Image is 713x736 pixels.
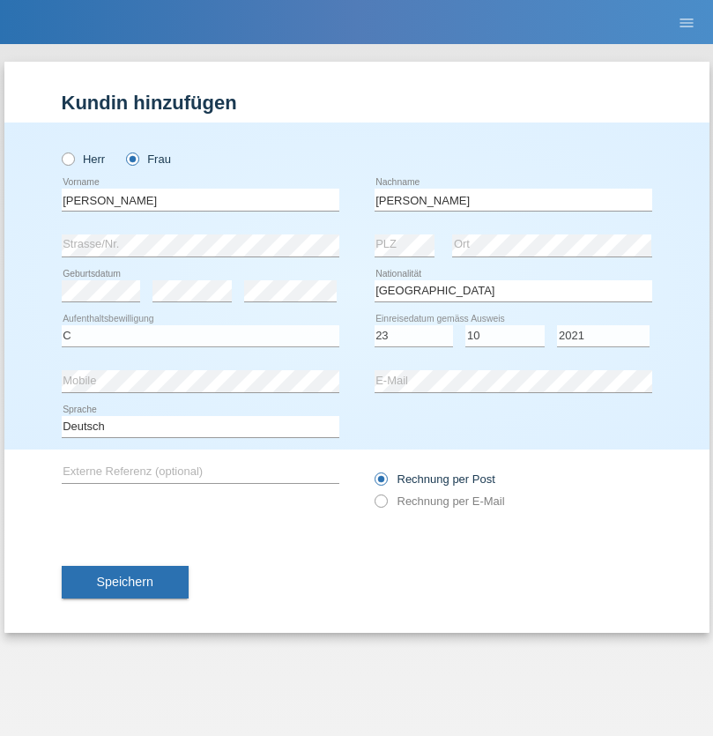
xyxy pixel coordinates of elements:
[375,494,386,517] input: Rechnung per E-Mail
[126,152,137,164] input: Frau
[62,566,189,599] button: Speichern
[375,494,505,508] label: Rechnung per E-Mail
[62,152,73,164] input: Herr
[126,152,171,166] label: Frau
[62,92,652,114] h1: Kundin hinzufügen
[62,152,106,166] label: Herr
[375,472,386,494] input: Rechnung per Post
[97,575,153,589] span: Speichern
[678,14,695,32] i: menu
[669,17,704,27] a: menu
[375,472,495,486] label: Rechnung per Post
